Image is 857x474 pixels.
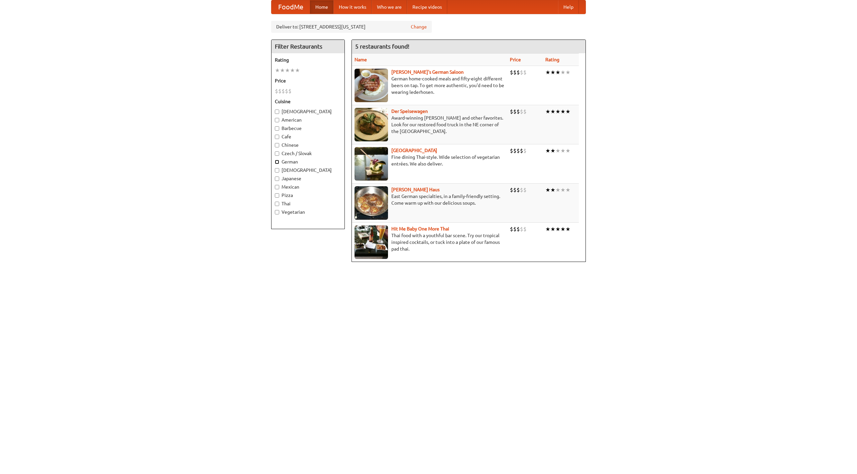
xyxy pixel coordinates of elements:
li: $ [520,186,523,194]
li: ★ [555,186,560,194]
li: ★ [545,225,550,233]
a: Help [558,0,579,14]
input: Pizza [275,193,279,198]
p: Award-winning [PERSON_NAME] and other favorites. Look for our restored food truck in the NE corne... [355,115,504,135]
a: Hit Me Baby One More Thai [391,226,449,231]
label: Mexican [275,184,341,190]
h5: Rating [275,57,341,63]
li: ★ [280,67,285,74]
a: [GEOGRAPHIC_DATA] [391,148,437,153]
li: ★ [545,108,550,115]
li: $ [523,186,527,194]
li: ★ [550,147,555,154]
li: $ [510,69,513,76]
label: Pizza [275,192,341,199]
li: ★ [565,108,570,115]
li: ★ [275,67,280,74]
input: Mexican [275,185,279,189]
li: $ [513,186,517,194]
li: ★ [550,186,555,194]
a: Recipe videos [407,0,447,14]
li: $ [517,186,520,194]
li: ★ [560,147,565,154]
p: East German specialties, in a family-friendly setting. Come warm up with our delicious soups. [355,193,504,206]
input: Czech / Slovak [275,151,279,156]
input: Japanese [275,177,279,181]
li: $ [513,69,517,76]
a: FoodMe [271,0,310,14]
li: $ [282,87,285,95]
li: ★ [545,147,550,154]
li: $ [510,186,513,194]
li: $ [520,108,523,115]
li: $ [510,108,513,115]
p: German home-cooked meals and fifty-eight different beers on tap. To get more authentic, you'd nee... [355,75,504,95]
li: ★ [555,108,560,115]
label: Chinese [275,142,341,148]
label: Thai [275,200,341,207]
li: ★ [290,67,295,74]
li: ★ [565,69,570,76]
li: $ [513,147,517,154]
li: $ [288,87,292,95]
li: $ [517,147,520,154]
label: [DEMOGRAPHIC_DATA] [275,108,341,115]
label: Barbecue [275,125,341,132]
ng-pluralize: 5 restaurants found! [355,43,409,50]
input: German [275,160,279,164]
li: ★ [555,225,560,233]
li: ★ [550,108,555,115]
input: Vegetarian [275,210,279,214]
label: Vegetarian [275,209,341,215]
li: $ [520,69,523,76]
p: Fine dining Thai-style. Wide selection of vegetarian entrées. We also deliver. [355,154,504,167]
li: ★ [555,69,560,76]
li: ★ [565,147,570,154]
h4: Filter Restaurants [271,40,344,53]
li: $ [278,87,282,95]
a: Price [510,57,521,62]
img: babythai.jpg [355,225,388,259]
input: [DEMOGRAPHIC_DATA] [275,110,279,114]
li: ★ [560,69,565,76]
li: $ [517,108,520,115]
li: ★ [560,108,565,115]
li: $ [523,69,527,76]
input: Thai [275,202,279,206]
a: Der Speisewagen [391,109,428,114]
label: Czech / Slovak [275,150,341,157]
li: $ [513,108,517,115]
img: speisewagen.jpg [355,108,388,141]
input: American [275,118,279,122]
label: Japanese [275,175,341,182]
a: [PERSON_NAME] Haus [391,187,440,192]
h5: Price [275,77,341,84]
li: $ [285,87,288,95]
a: Rating [545,57,559,62]
li: ★ [295,67,300,74]
li: ★ [545,186,550,194]
li: $ [523,147,527,154]
label: German [275,158,341,165]
li: ★ [565,225,570,233]
input: [DEMOGRAPHIC_DATA] [275,168,279,173]
li: $ [513,225,517,233]
li: ★ [565,186,570,194]
li: ★ [285,67,290,74]
li: ★ [550,69,555,76]
h5: Cuisine [275,98,341,105]
label: [DEMOGRAPHIC_DATA] [275,167,341,174]
li: $ [520,225,523,233]
a: How it works [333,0,372,14]
li: $ [510,147,513,154]
li: $ [517,225,520,233]
li: ★ [550,225,555,233]
a: Who we are [372,0,407,14]
li: $ [275,87,278,95]
img: esthers.jpg [355,69,388,102]
li: ★ [545,69,550,76]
